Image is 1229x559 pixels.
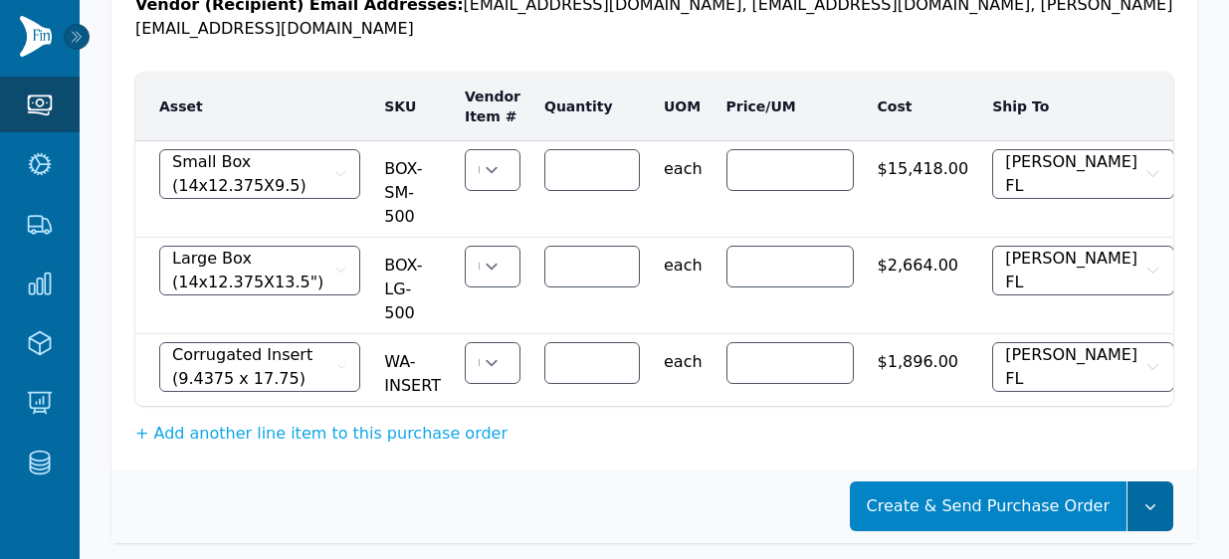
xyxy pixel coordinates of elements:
[1005,150,1140,198] span: [PERSON_NAME] FL
[372,238,453,334] td: BOX-LG-500
[992,149,1174,199] button: [PERSON_NAME] FL
[850,481,1127,531] button: Create & Send Purchase Order
[878,246,969,278] span: $2,664.00
[372,334,453,407] td: WA-INSERT
[992,246,1174,295] button: [PERSON_NAME] FL
[1005,247,1140,294] span: [PERSON_NAME] FL
[372,141,453,238] td: BOX-SM-500
[453,73,532,141] th: Vendor Item #
[159,342,360,392] button: Corrugated Insert (9.4375 x 17.75)
[664,149,703,181] span: each
[20,16,52,57] img: Finventory
[135,422,508,446] button: + Add another line item to this purchase order
[159,149,360,199] button: Small Box (14x12.375X9.5)
[878,342,969,374] span: $1,896.00
[532,73,652,141] th: Quantity
[878,149,969,181] span: $15,418.00
[866,73,981,141] th: Cost
[159,246,360,295] button: Large Box (14x12.375X13.5")
[980,73,1186,141] th: Ship To
[172,247,330,294] span: Large Box (14x12.375X13.5")
[172,150,329,198] span: Small Box (14x12.375X9.5)
[135,73,372,141] th: Asset
[664,342,703,374] span: each
[992,342,1174,392] button: [PERSON_NAME] FL
[664,246,703,278] span: each
[1005,343,1140,391] span: [PERSON_NAME] FL
[715,73,866,141] th: Price/UM
[172,343,332,391] span: Corrugated Insert (9.4375 x 17.75)
[652,73,715,141] th: UOM
[372,73,453,141] th: SKU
